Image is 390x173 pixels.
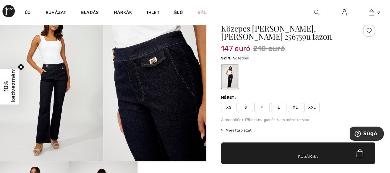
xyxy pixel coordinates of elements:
font: M [261,105,264,110]
div: Sötétkék [222,65,238,89]
font: Márkák [114,10,132,15]
img: Bag.svg [356,149,363,157]
font: Ruházat [46,10,66,15]
font: Élő [174,10,183,15]
font: Méret: [221,95,236,100]
font: L [277,105,280,110]
font: Mérettáblázat [225,128,252,132]
a: Élő [174,9,183,16]
a: Márkák [114,10,132,16]
button: Bezárás előzetes [18,64,24,70]
font: 210 euró [253,44,285,53]
font: XS [226,105,231,110]
img: Saját adatok [342,9,347,16]
a: 0 [358,9,385,16]
a: Ruházat [46,10,66,16]
img: A táskám [369,9,374,16]
font: Kosárba [298,153,318,160]
font: Sötétkék [233,56,249,60]
font: 0 [377,10,380,15]
font: Közepes [PERSON_NAME], [PERSON_NAME] 256759u fazon [221,23,332,42]
font: Szín: [221,56,232,60]
font: XXL [308,105,316,110]
iframe: Megnyit egy modult, további tudnivalókat talál [350,127,384,142]
font: 147 euró [221,44,250,53]
a: Bál [198,9,207,16]
img: Közepes derekú, trapéz farmer, 256759U modell. 2 [103,6,207,161]
a: Új [25,10,31,16]
font: Új [25,10,31,15]
a: Bejelentkezés [337,9,352,16]
font: A modellünk 175 cm magas és 6-os méretet visel. [221,118,311,122]
img: keressen a weboldalon [314,9,319,16]
font: 10% kedvezmény [2,67,17,102]
font: Eladás [81,10,99,15]
font: XL [293,105,298,110]
a: Eladás [81,10,99,16]
font: S [244,105,246,110]
font: Bál [198,10,207,15]
img: 1ère sugárút [2,5,15,17]
font: Ihlet [147,10,159,15]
